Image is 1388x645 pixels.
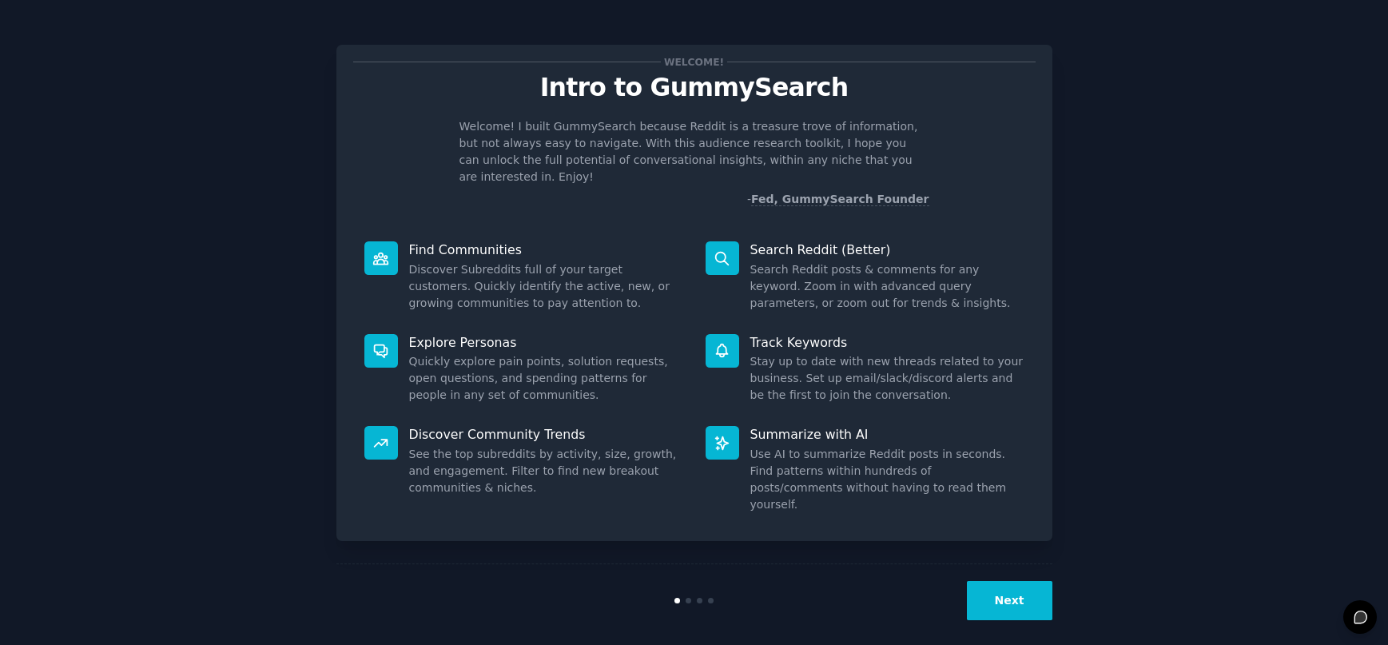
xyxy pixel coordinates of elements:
dd: Stay up to date with new threads related to your business. Set up email/slack/discord alerts and ... [750,353,1024,404]
p: Welcome! I built GummySearch because Reddit is a treasure trove of information, but not always ea... [459,118,929,185]
div: - [747,191,929,208]
p: Summarize with AI [750,426,1024,443]
p: Find Communities [409,241,683,258]
dd: Search Reddit posts & comments for any keyword. Zoom in with advanced query parameters, or zoom o... [750,261,1024,312]
dd: Use AI to summarize Reddit posts in seconds. Find patterns within hundreds of posts/comments with... [750,446,1024,513]
dd: See the top subreddits by activity, size, growth, and engagement. Filter to find new breakout com... [409,446,683,496]
p: Search Reddit (Better) [750,241,1024,258]
p: Explore Personas [409,334,683,351]
p: Intro to GummySearch [353,74,1036,102]
p: Track Keywords [750,334,1024,351]
p: Discover Community Trends [409,426,683,443]
dd: Discover Subreddits full of your target customers. Quickly identify the active, new, or growing c... [409,261,683,312]
button: Next [967,581,1052,620]
dd: Quickly explore pain points, solution requests, open questions, and spending patterns for people ... [409,353,683,404]
span: Welcome! [661,54,726,70]
a: Fed, GummySearch Founder [751,193,929,206]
